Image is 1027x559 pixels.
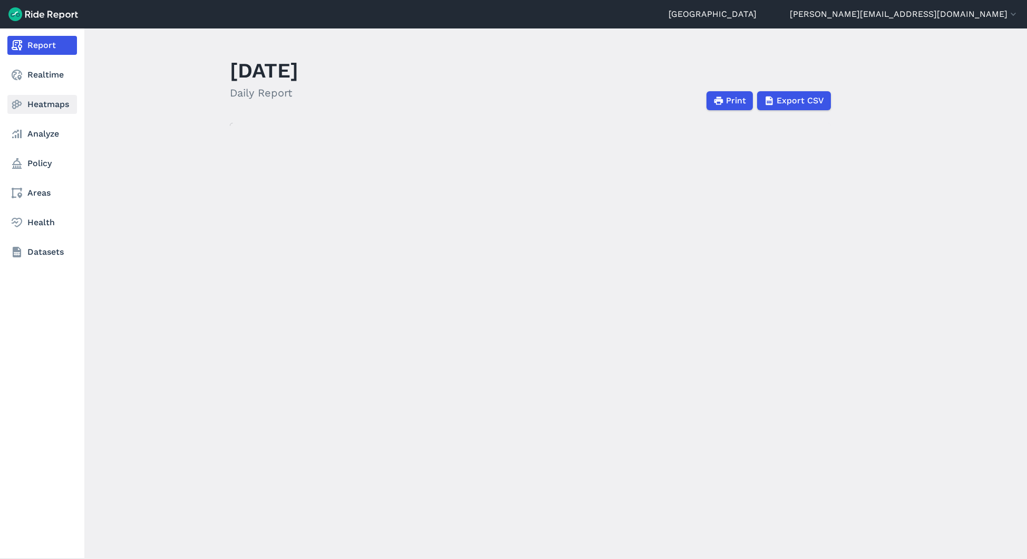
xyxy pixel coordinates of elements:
[790,8,1019,21] button: [PERSON_NAME][EMAIL_ADDRESS][DOMAIN_NAME]
[7,154,77,173] a: Policy
[7,184,77,203] a: Areas
[8,7,78,21] img: Ride Report
[7,213,77,232] a: Health
[7,36,77,55] a: Report
[7,243,77,262] a: Datasets
[230,85,298,101] h2: Daily Report
[7,124,77,143] a: Analyze
[7,65,77,84] a: Realtime
[726,94,746,107] span: Print
[7,95,77,114] a: Heatmaps
[230,56,298,85] h1: [DATE]
[706,91,753,110] button: Print
[777,94,824,107] span: Export CSV
[757,91,831,110] button: Export CSV
[668,8,757,21] a: [GEOGRAPHIC_DATA]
